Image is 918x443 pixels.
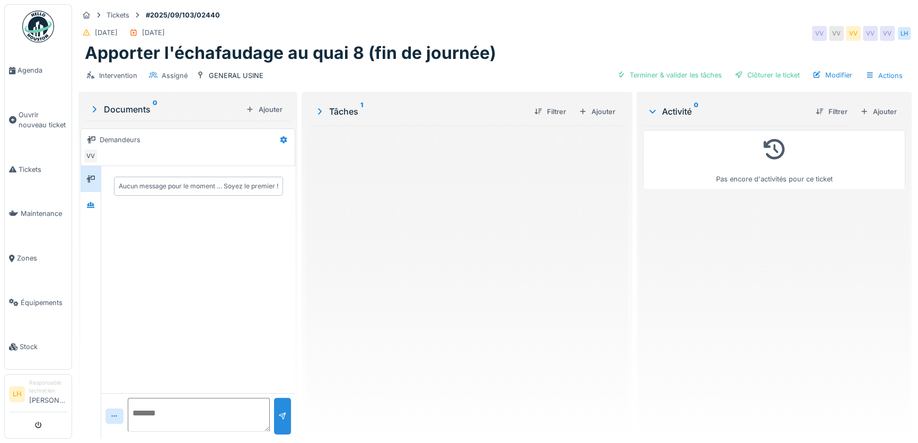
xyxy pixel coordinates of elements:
div: [DATE] [142,28,165,38]
div: VV [812,26,827,41]
div: Demandeurs [100,135,140,145]
div: Filtrer [811,105,852,119]
div: Pas encore d'activités pour ce ticket [650,135,898,184]
div: VV [863,26,878,41]
a: Agenda [5,48,72,93]
a: Tickets [5,147,72,192]
div: Tâches [314,105,526,118]
li: LH [9,386,25,402]
span: Stock [20,342,67,352]
div: LH [897,26,912,41]
a: Ouvrir nouveau ticket [5,93,72,147]
div: Tickets [107,10,129,20]
div: Ajouter [242,102,287,117]
div: Clôturer le ticket [730,68,804,82]
div: Activité [647,105,807,118]
div: Modifier [808,68,857,82]
div: VV [83,149,98,163]
div: VV [846,26,861,41]
div: Actions [861,68,907,83]
span: Agenda [17,65,67,75]
span: Ouvrir nouveau ticket [19,110,67,130]
img: Badge_color-CXgf-gQk.svg [22,11,54,42]
strong: #2025/09/103/02440 [142,10,224,20]
div: VV [829,26,844,41]
h1: Apporter l'échafaudage au quai 8 (fin de journée) [85,43,496,63]
sup: 0 [153,103,157,116]
a: Stock [5,325,72,369]
li: [PERSON_NAME] [29,379,67,410]
div: Ajouter [856,105,901,119]
a: Équipements [5,281,72,325]
div: VV [880,26,895,41]
div: Aucun message pour le moment … Soyez le premier ! [119,181,278,191]
span: Maintenance [21,209,67,219]
div: Filtrer [530,105,570,119]
div: Ajouter [575,105,620,119]
sup: 1 [360,105,363,118]
div: Intervention [99,71,137,81]
sup: 0 [694,105,699,118]
div: [DATE] [95,28,118,38]
div: Terminer & valider les tâches [613,68,726,82]
div: Responsable technicien [29,379,67,395]
span: Équipements [21,298,67,308]
a: Zones [5,236,72,281]
div: Assigné [162,71,188,81]
div: Documents [89,103,242,116]
span: Zones [17,253,67,263]
span: Tickets [19,164,67,175]
div: GENERAL USINE [209,71,263,81]
a: Maintenance [5,192,72,236]
a: LH Responsable technicien[PERSON_NAME] [9,379,67,412]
